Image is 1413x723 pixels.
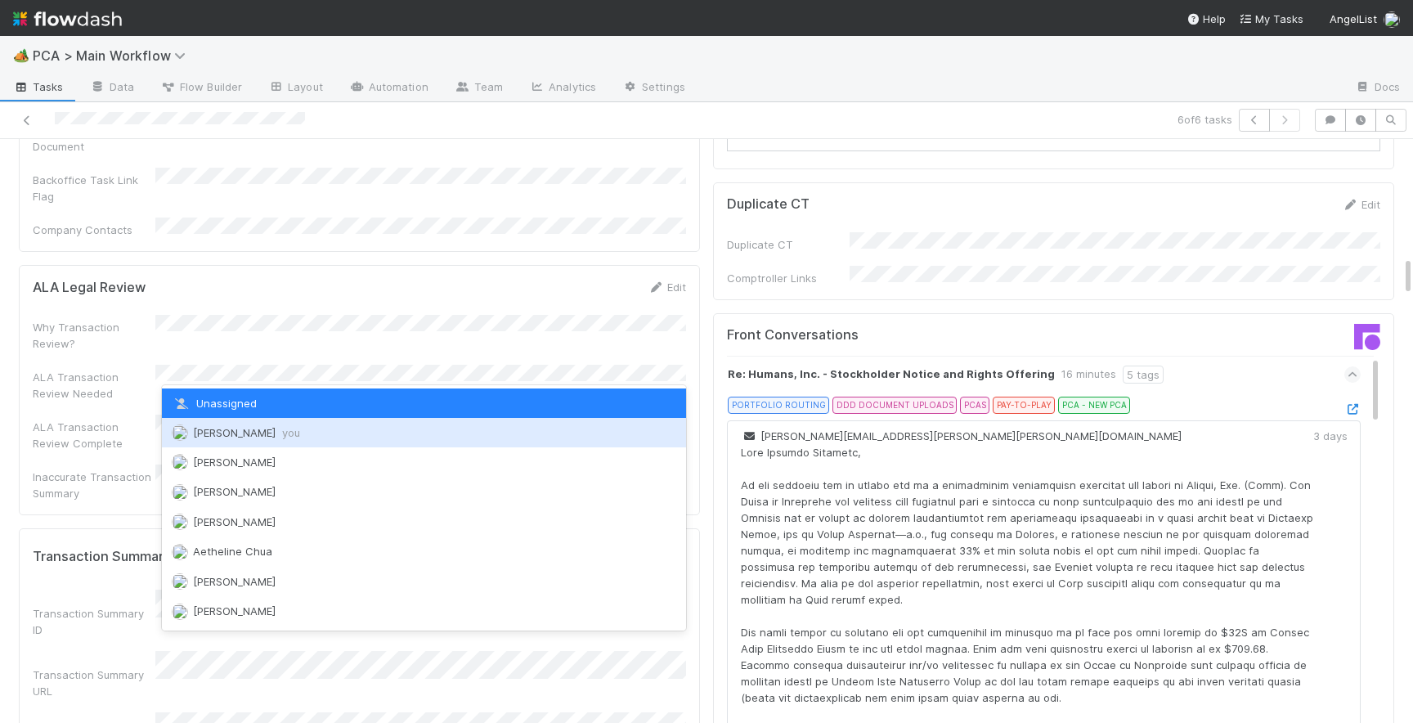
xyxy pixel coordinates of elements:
a: Team [442,75,516,101]
h5: Transaction Summary [33,549,171,565]
span: [PERSON_NAME][EMAIL_ADDRESS][PERSON_NAME][PERSON_NAME][DOMAIN_NAME] [741,429,1182,442]
h5: ALA Legal Review [33,280,146,296]
a: Data [77,75,147,101]
img: avatar_ba0ef937-97b0-4cb1-a734-c46f876909ef.png [172,424,188,441]
strong: Re: Humans, Inc. - Stockholder Notice and Rights Offering [728,366,1055,384]
span: [PERSON_NAME] [193,604,276,617]
span: AngelList [1330,12,1377,25]
span: [PERSON_NAME] [193,575,276,588]
div: PCA - NEW PCA [1058,397,1130,413]
span: 🏕️ [13,48,29,62]
img: avatar_ba0ef937-97b0-4cb1-a734-c46f876909ef.png [1384,11,1400,28]
div: Signed Offline Document [33,122,155,155]
img: front-logo-b4b721b83371efbadf0a.svg [1354,324,1380,350]
div: PCAS [960,397,989,413]
span: My Tasks [1239,12,1303,25]
span: [PERSON_NAME] [193,426,300,439]
img: avatar_103f69d0-f655-4f4f-bc28-f3abe7034599.png [172,544,188,560]
h5: Front Conversations [727,327,1042,344]
span: [PERSON_NAME] [193,515,276,528]
a: Edit [648,281,686,294]
a: Settings [609,75,698,101]
div: Transaction Summary ID [33,605,155,638]
div: 5 tags [1123,366,1164,384]
div: ALA Transaction Review Needed [33,369,155,402]
a: Flow Builder [147,75,255,101]
a: Analytics [516,75,609,101]
div: Company Contacts [33,222,155,238]
span: PCA > Main Workflow [33,47,194,64]
div: 3 days [1313,428,1348,444]
div: ALA Transaction Review Complete [33,419,155,451]
a: My Tasks [1239,11,1303,27]
span: [PERSON_NAME] [193,456,276,469]
span: 6 of 6 tasks [1177,111,1232,128]
span: [PERSON_NAME] [193,485,276,498]
div: Inaccurate Transaction Summary [33,469,155,501]
img: avatar_55a2f090-1307-4765-93b4-f04da16234ba.png [172,454,188,470]
div: Comptroller Links [727,270,850,286]
div: Backoffice Task Link Flag [33,172,155,204]
div: PAY-TO-PLAY [993,397,1055,413]
div: Transaction Summary URL [33,667,155,699]
div: PORTFOLIO ROUTING [728,397,829,413]
span: Unassigned [172,397,257,410]
h5: Duplicate CT [727,196,810,213]
div: DDD DOCUMENT UPLOADS [832,397,957,413]
a: Layout [255,75,336,101]
span: Tasks [13,79,64,95]
a: Docs [1342,75,1413,101]
img: avatar_1d14498f-6309-4f08-8780-588779e5ce37.png [172,484,188,501]
div: Why Transaction Review? [33,319,155,352]
div: Duplicate CT [727,236,850,253]
a: Automation [336,75,442,101]
div: 16 minutes [1061,366,1116,384]
img: avatar_df83acd9-d480-4d6e-a150-67f005a3ea0d.png [172,604,188,620]
div: Help [1186,11,1226,27]
span: Flow Builder [160,79,242,95]
a: Edit [1342,198,1380,211]
img: logo-inverted-e16ddd16eac7371096b0.svg [13,5,122,33]
span: you [282,426,300,439]
img: avatar_adb74e0e-9f86-401c-adfc-275927e58b0b.png [172,573,188,590]
span: Aetheline Chua [193,545,272,558]
img: avatar_55c8bf04-bdf8-4706-8388-4c62d4787457.png [172,514,188,530]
